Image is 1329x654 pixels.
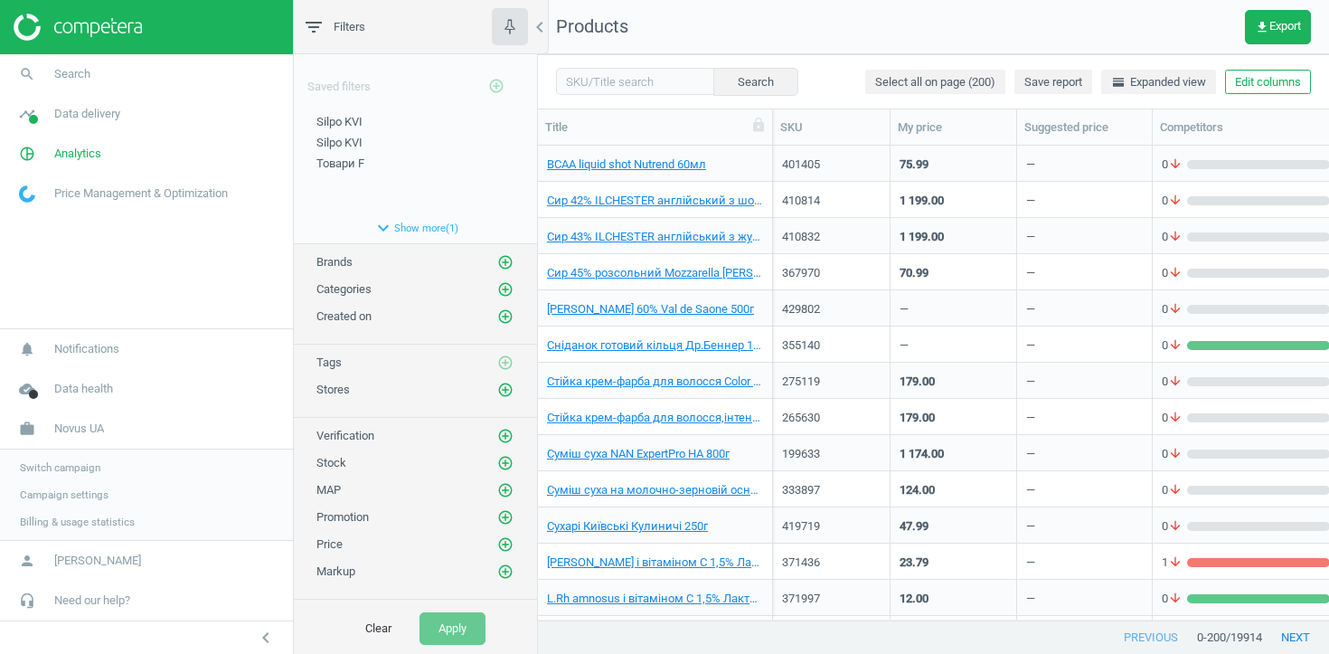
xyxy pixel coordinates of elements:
i: arrow_downward [1168,518,1183,535]
i: arrow_downward [1168,374,1183,390]
span: Select all on page (200) [875,74,995,90]
i: add_circle_outline [497,536,514,553]
a: Cухарі Київські Кулиничі 250г [547,518,708,535]
div: Saved filters [294,54,537,105]
div: Suggested price [1024,119,1145,136]
div: 1 199.00 [900,193,944,209]
div: 371997 [782,591,881,607]
i: add_circle_outline [497,455,514,471]
span: 0 [1162,591,1187,607]
i: horizontal_split [1111,75,1126,90]
div: — [1026,410,1035,432]
div: 275119 [782,374,881,390]
button: Search [713,68,798,95]
i: add_circle_outline [488,78,504,94]
button: add_circle_outline [496,253,514,271]
span: 0 [1162,518,1187,535]
div: My price [898,119,1009,136]
button: add_circle_outline [496,563,514,581]
span: Silpo KVI [316,115,363,128]
button: add_circle_outline [496,454,514,472]
div: 265630 [782,410,881,426]
i: pie_chart_outlined [10,137,44,171]
i: add_circle_outline [497,482,514,498]
i: person [10,544,44,578]
div: 410832 [782,229,881,245]
span: Stores [316,383,350,396]
div: 47.99 [900,518,928,535]
i: arrow_downward [1168,337,1183,354]
span: 0 [1162,193,1187,209]
button: add_circle_outline [496,381,514,399]
i: timeline [10,97,44,131]
a: BCAA liquid shot Nutrend 60мл [547,156,706,173]
div: 124.00 [900,482,935,498]
button: Save report [1014,70,1092,95]
span: Created on [316,309,372,323]
i: add_circle_outline [497,509,514,526]
span: Data delivery [54,106,120,122]
i: notifications [10,332,44,366]
div: 333897 [782,482,881,498]
button: add_circle_outline [496,280,514,299]
span: 1 [1162,554,1187,571]
a: Cуміш суха на молочно-зерновій основі [PERSON_NAME] з кукурадзяним борошном,350 г [547,482,763,498]
div: 1 199.00 [900,229,944,245]
div: — [1026,337,1035,360]
span: 0 [1162,301,1187,318]
i: arrow_downward [1168,410,1183,426]
i: add_circle_outline [497,428,514,444]
span: Filters [334,19,365,35]
span: Search [54,66,90,82]
span: Stock [316,456,346,469]
div: 199633 [782,446,881,462]
span: Price [316,537,343,551]
div: 419719 [782,518,881,535]
div: — [1026,265,1035,288]
i: arrow_downward [1168,301,1183,318]
i: arrow_downward [1168,193,1183,209]
span: 0 [1162,482,1187,498]
i: add_circle_outline [497,382,514,398]
div: 23.79 [900,554,928,571]
span: [PERSON_NAME] [54,553,141,569]
span: Products [556,15,628,37]
button: add_circle_outline [496,354,514,372]
div: — [1026,554,1035,577]
span: Promotion [316,510,369,524]
i: add_circle_outline [497,564,514,580]
span: 0 [1162,337,1187,354]
span: Save report [1024,74,1082,90]
button: expand_moreShow more(1) [294,213,537,243]
button: add_circle_outline [496,427,514,445]
button: next [1262,621,1329,654]
span: 0 [1162,229,1187,245]
i: add_circle_outline [497,355,514,371]
div: 429802 [782,301,881,318]
i: get_app [1255,20,1269,34]
span: Analytics [54,146,101,162]
i: work [10,412,44,446]
div: SKU [780,119,882,136]
button: add_circle_outline [496,481,514,499]
span: MAP [316,483,341,497]
img: ajHJNr6hYgQAAAAASUVORK5CYII= [14,14,142,41]
a: [PERSON_NAME] 60% Val de Saone 500г [547,301,754,318]
span: 0 [1162,265,1187,281]
a: [PERSON_NAME] і вітаміном С 1,5% Лактонія Імун Пляшка 0,100 г [547,554,763,571]
i: chevron_left [529,16,551,38]
div: Title [545,119,765,136]
div: — [900,337,909,360]
button: Select all on page (200) [865,70,1005,95]
a: Cтійка крем-фарба для волосся,інтенсивний колір,Color Sensation тон 91 0 ,в комплект входять: 1 ф... [547,410,763,426]
div: 75.99 [900,156,928,173]
span: Silpo KVI [316,136,363,149]
i: chevron_left [255,627,277,649]
div: — [1026,301,1035,324]
span: 0 - 200 [1197,630,1226,646]
div: — [1026,156,1035,179]
div: 401405 [782,156,881,173]
button: Clear [346,612,410,645]
div: 12.00 [900,591,928,607]
i: add_circle_outline [497,281,514,298]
